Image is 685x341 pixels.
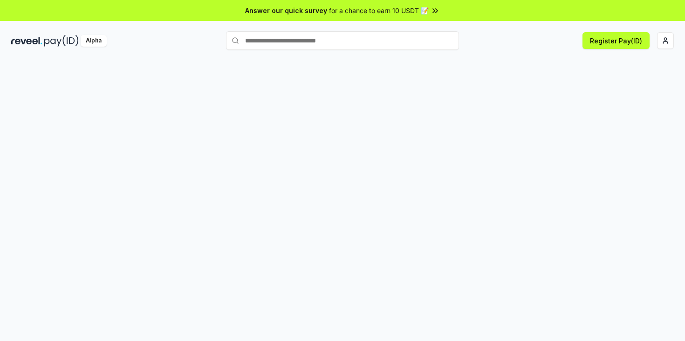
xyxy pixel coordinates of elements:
[582,32,650,49] button: Register Pay(ID)
[329,6,429,15] span: for a chance to earn 10 USDT 📝
[81,35,107,47] div: Alpha
[245,6,327,15] span: Answer our quick survey
[44,35,79,47] img: pay_id
[11,35,42,47] img: reveel_dark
